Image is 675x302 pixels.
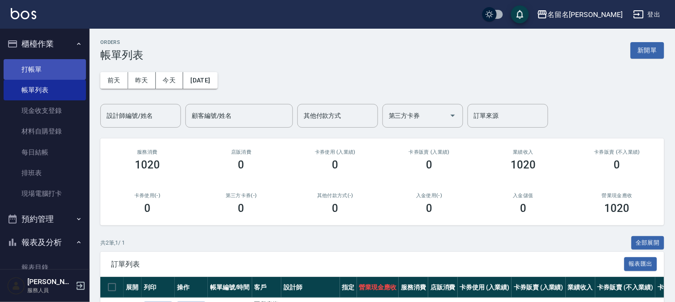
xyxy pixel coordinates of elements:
button: [DATE] [183,72,217,89]
img: Person [7,277,25,295]
h2: 其他付款方式(-) [299,193,372,198]
th: 列印 [142,277,175,298]
a: 材料自購登錄 [4,121,86,142]
h2: 卡券使用 (入業績) [299,149,372,155]
th: 卡券販賣 (入業績) [512,277,566,298]
a: 報表匯出 [624,259,658,268]
a: 帳單列表 [4,80,86,100]
button: 昨天 [128,72,156,89]
h2: 營業現金應收 [581,193,654,198]
h2: 第三方卡券(-) [205,193,278,198]
h3: 0 [426,202,432,215]
button: 前天 [100,72,128,89]
a: 每日結帳 [4,142,86,163]
button: 報表及分析 [4,231,86,254]
button: 新開單 [631,42,664,59]
th: 操作 [175,277,208,298]
h2: 卡券販賣 (不入業績) [581,149,654,155]
h2: 卡券使用(-) [111,193,184,198]
th: 指定 [340,277,357,298]
h2: 入金儲值 [487,193,559,198]
h3: 1020 [605,202,630,215]
th: 店販消費 [428,277,458,298]
h5: [PERSON_NAME] [27,277,73,286]
th: 卡券販賣 (不入業績) [595,277,655,298]
h3: 0 [238,202,245,215]
h3: 0 [144,202,150,215]
h3: 服務消費 [111,149,184,155]
h3: 0 [238,159,245,171]
button: 全部展開 [632,236,665,250]
button: 預約管理 [4,207,86,231]
h2: ORDERS [100,39,143,45]
button: 櫃檯作業 [4,32,86,56]
button: 登出 [630,6,664,23]
h3: 1020 [511,159,536,171]
th: 客戶 [252,277,282,298]
button: 報表匯出 [624,257,658,271]
h2: 店販消費 [205,149,278,155]
span: 訂單列表 [111,260,624,269]
a: 新開單 [631,46,664,54]
h3: 0 [332,202,339,215]
h3: 0 [332,159,339,171]
h2: 業績收入 [487,149,559,155]
a: 排班表 [4,163,86,183]
th: 業績收入 [566,277,595,298]
th: 帳單編號/時間 [208,277,252,298]
h3: 0 [520,202,526,215]
a: 現金收支登錄 [4,100,86,121]
th: 服務消費 [399,277,428,298]
a: 現場電腦打卡 [4,183,86,204]
h2: 卡券販賣 (入業績) [393,149,465,155]
a: 報表目錄 [4,257,86,278]
img: Logo [11,8,36,19]
button: 名留名[PERSON_NAME] [533,5,626,24]
h3: 0 [426,159,432,171]
th: 營業現金應收 [357,277,399,298]
button: save [511,5,529,23]
h3: 1020 [135,159,160,171]
h2: 入金使用(-) [393,193,465,198]
h3: 0 [614,159,620,171]
th: 設計師 [281,277,340,298]
p: 服務人員 [27,286,73,294]
a: 打帳單 [4,59,86,80]
button: 今天 [156,72,184,89]
h3: 帳單列表 [100,49,143,61]
th: 卡券使用 (入業績) [458,277,512,298]
p: 共 2 筆, 1 / 1 [100,239,125,247]
div: 名留名[PERSON_NAME] [548,9,623,20]
th: 展開 [124,277,142,298]
button: Open [446,108,460,123]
